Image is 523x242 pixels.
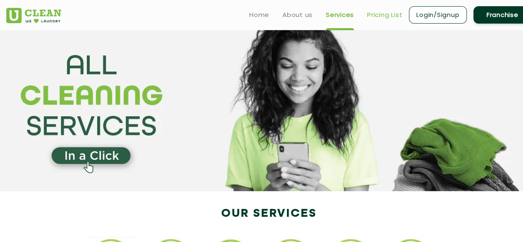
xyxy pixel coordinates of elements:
[249,10,269,20] a: Home
[409,6,467,24] a: Login/Signup
[367,10,402,20] a: Pricing List
[282,10,313,20] a: About us
[326,10,354,20] a: Services
[6,8,61,23] img: UClean Laundry and Dry Cleaning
